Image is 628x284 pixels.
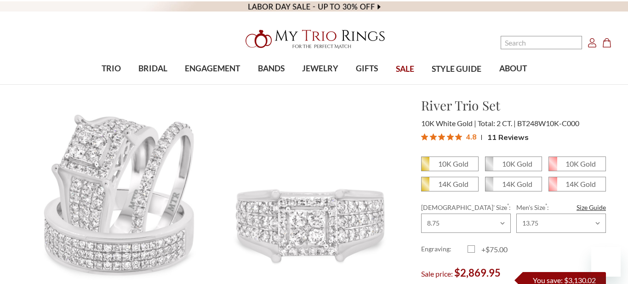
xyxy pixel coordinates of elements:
[92,54,129,84] a: TRIO
[501,36,582,49] input: Search and use arrows or TAB to navigate results
[356,63,378,75] span: GIFTS
[293,54,347,84] a: JEWELRY
[549,157,605,171] span: 10K Rose Gold
[421,269,453,278] span: Sale price:
[438,159,468,168] em: 10K Gold
[516,203,606,212] label: Men's Size :
[421,130,529,144] button: Rated 4.8 out of 5 stars from 11 reviews. Jump to reviews.
[176,54,249,84] a: ENGAGEMENT
[588,38,597,47] svg: Account
[502,159,532,168] em: 10K Gold
[549,177,605,191] span: 14K Rose Gold
[466,131,477,142] span: 4.8
[148,84,157,85] button: submenu toggle
[240,24,388,54] img: My Trio Rings
[362,84,371,85] button: submenu toggle
[591,247,621,277] iframe: Button to launch messaging window
[421,119,476,128] span: 10K White Gold
[502,180,532,188] em: 14K Gold
[485,157,542,171] span: 10K White Gold
[130,54,176,84] a: BRIDAL
[421,203,511,212] label: [DEMOGRAPHIC_DATA]' Size :
[302,63,338,75] span: JEWELRY
[387,54,423,84] a: SALE
[421,96,606,115] h1: River Trio Set
[565,159,596,168] em: 10K Gold
[208,84,217,85] button: submenu toggle
[258,63,285,75] span: BANDS
[138,63,167,75] span: BRIDAL
[421,244,467,255] label: Engraving:
[588,37,597,48] a: Account
[438,180,468,188] em: 14K Gold
[107,84,116,85] button: submenu toggle
[185,63,240,75] span: ENGAGEMENT
[602,37,617,48] a: Cart with 0 items
[267,84,276,85] button: submenu toggle
[432,63,481,75] span: STYLE GUIDE
[422,177,478,191] span: 14K Yellow Gold
[485,177,542,191] span: 14K White Gold
[347,54,387,84] a: GIFTS
[182,24,446,54] a: My Trio Rings
[396,63,414,75] span: SALE
[468,244,514,255] label: +$75.00
[565,180,596,188] em: 14K Gold
[316,84,325,85] button: submenu toggle
[423,54,490,84] a: STYLE GUIDE
[487,130,529,144] span: 11 Reviews
[454,267,501,279] span: $2,869.95
[422,157,478,171] span: 10K Yellow Gold
[478,119,516,128] span: Total: 2 CT.
[602,38,611,47] svg: cart.cart_preview
[249,54,293,84] a: BANDS
[102,63,121,75] span: TRIO
[577,203,606,212] a: Size Guide
[517,119,579,128] span: BT248W10K-C000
